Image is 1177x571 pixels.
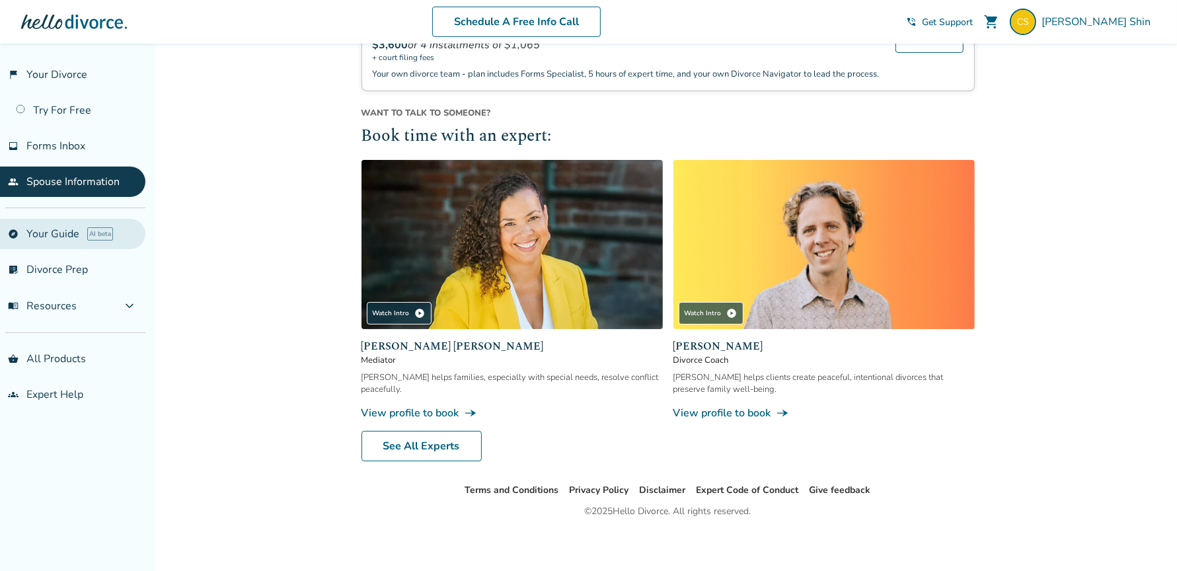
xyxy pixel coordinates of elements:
span: [PERSON_NAME] Shin [1042,15,1156,29]
img: James Traub [673,160,975,330]
span: groups [8,389,19,400]
span: [PERSON_NAME] [PERSON_NAME] [361,338,663,354]
div: [PERSON_NAME] helps clients create peaceful, intentional divorces that preserve family well-being. [673,371,975,395]
span: Mediator [361,354,663,366]
a: Privacy Policy [570,484,629,496]
img: cheryn.shin@hellodivorce.com [1010,9,1036,35]
span: Get Support [922,16,973,28]
span: flag_2 [8,69,19,80]
a: See All Experts [361,431,482,461]
span: inbox [8,141,19,151]
span: + court filing fees [373,52,880,63]
img: Claudia Brown Coulter [361,160,663,330]
span: menu_book [8,301,19,311]
a: Schedule A Free Info Call [432,7,601,37]
a: Expert Code of Conduct [697,484,799,496]
div: [PERSON_NAME] helps families, especially with special needs, resolve conflict peacefully. [361,371,663,395]
li: Disclaimer [640,482,686,498]
span: phone_in_talk [906,17,917,27]
span: Resources [8,299,77,313]
span: shopping_basket [8,354,19,364]
a: View profile to bookline_end_arrow_notch [361,406,663,420]
span: expand_more [122,298,137,314]
a: View profile to bookline_end_arrow_notch [673,406,975,420]
span: Forms Inbox [26,139,85,153]
span: Want to talk to someone? [361,107,975,119]
span: AI beta [87,227,113,241]
span: people [8,176,19,187]
div: Watch Intro [679,302,743,324]
span: explore [8,229,19,239]
li: Give feedback [810,482,871,498]
div: © 2025 Hello Divorce. All rights reserved. [585,504,751,519]
span: play_circle [415,308,426,319]
span: line_end_arrow_notch [777,406,790,420]
span: list_alt_check [8,264,19,275]
span: shopping_cart [983,14,999,30]
iframe: Chat Widget [1111,508,1177,571]
span: Divorce Coach [673,354,975,366]
span: play_circle [727,308,738,319]
h2: Book time with an expert: [361,124,975,149]
span: [PERSON_NAME] [673,338,975,354]
a: Terms and Conditions [465,484,559,496]
span: line_end_arrow_notch [465,406,478,420]
p: Your own divorce team - plan includes Forms Specialist, 5 hours of expert time, and your own Divo... [373,68,880,80]
div: Watch Intro [367,302,432,324]
a: phone_in_talkGet Support [906,16,973,28]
